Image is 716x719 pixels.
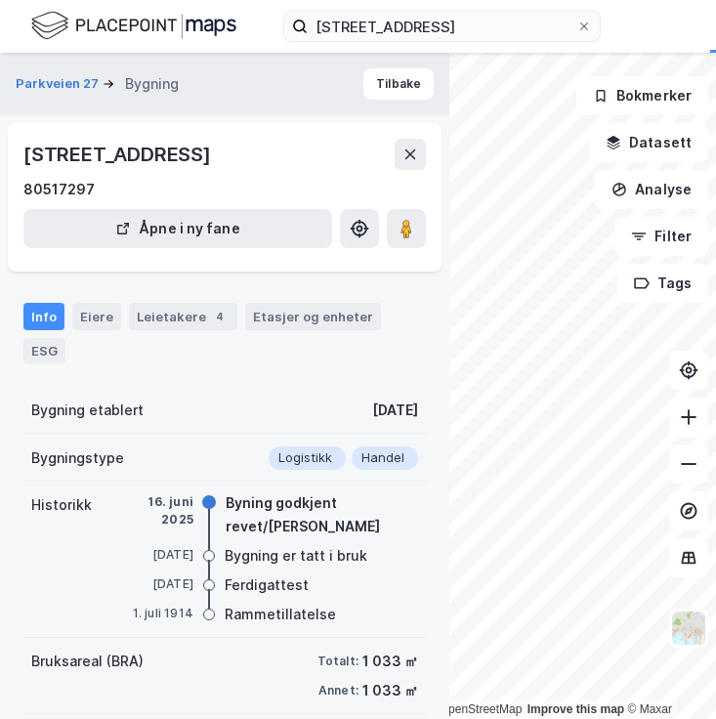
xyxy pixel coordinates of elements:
[23,338,65,363] div: ESG
[614,217,708,256] button: Filter
[362,650,418,673] div: 1 033 ㎡
[31,650,144,673] div: Bruksareal (BRA)
[23,209,332,248] button: Åpne i ny fane
[115,575,193,593] div: [DATE]
[115,605,193,622] div: 1. juli 1914
[31,493,92,517] div: Historikk
[253,308,373,325] div: Etasjer og enheter
[428,702,523,716] a: OpenStreetMap
[31,399,144,422] div: Bygning etablert
[362,679,418,702] div: 1 033 ㎡
[225,603,336,626] div: Rammetillatelse
[318,683,358,698] div: Annet:
[527,702,624,716] a: Improve this map
[589,123,708,162] button: Datasett
[317,654,358,669] div: Totalt:
[23,139,215,170] div: [STREET_ADDRESS]
[129,303,237,330] div: Leietakere
[618,625,716,719] div: Kontrollprogram for chat
[72,303,121,330] div: Eiere
[617,264,708,303] button: Tags
[363,68,434,100] button: Tilbake
[210,307,230,326] div: 4
[308,12,576,41] input: Søk på adresse, matrikkel, gårdeiere, leietakere eller personer
[31,446,124,470] div: Bygningstype
[23,178,95,201] div: 80517297
[125,72,179,96] div: Bygning
[115,546,193,564] div: [DATE]
[226,491,418,538] div: Byning godkjent revet/[PERSON_NAME]
[372,399,418,422] div: [DATE]
[225,573,309,597] div: Ferdigattest
[618,625,716,719] iframe: Chat Widget
[595,170,708,209] button: Analyse
[23,303,64,330] div: Info
[670,610,707,647] img: Z
[576,76,708,115] button: Bokmerker
[31,9,236,43] img: logo.f888ab2527a4732fd821a326f86c7f29.svg
[225,544,367,568] div: Bygning er tatt i bruk
[16,74,103,94] button: Parkveien 27
[115,493,193,528] div: 16. juni 2025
